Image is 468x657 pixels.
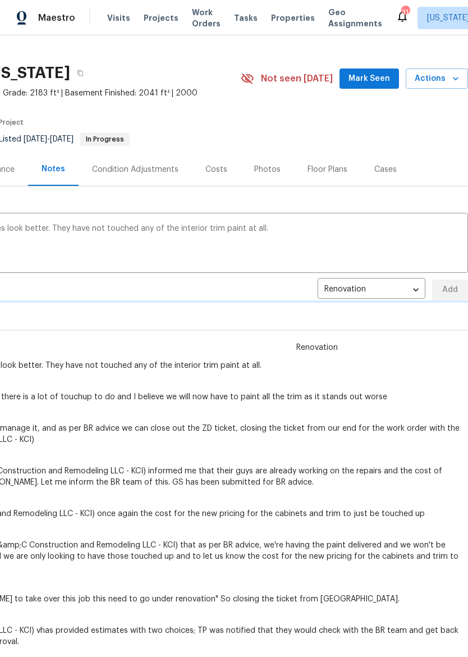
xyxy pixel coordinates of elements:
span: Tasks [234,14,258,22]
span: Actions [415,72,459,86]
span: Work Orders [192,7,221,29]
button: Copy Address [70,63,90,83]
span: [DATE] [50,135,74,143]
span: Projects [144,12,178,24]
span: [DATE] [24,135,47,143]
span: - [24,135,74,143]
div: Renovation [318,276,425,304]
span: Mark Seen [348,72,390,86]
span: Maestro [38,12,75,24]
div: 31 [401,7,409,18]
span: Not seen [DATE] [261,73,333,84]
div: Notes [42,163,65,175]
div: Cases [374,164,397,175]
div: Floor Plans [308,164,347,175]
span: Visits [107,12,130,24]
button: Mark Seen [339,69,399,89]
div: Condition Adjustments [92,164,178,175]
button: Actions [406,69,468,89]
div: Costs [205,164,227,175]
div: Photos [254,164,281,175]
span: In Progress [81,136,129,143]
span: Geo Assignments [328,7,382,29]
span: Properties [271,12,315,24]
span: Renovation [290,342,345,353]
